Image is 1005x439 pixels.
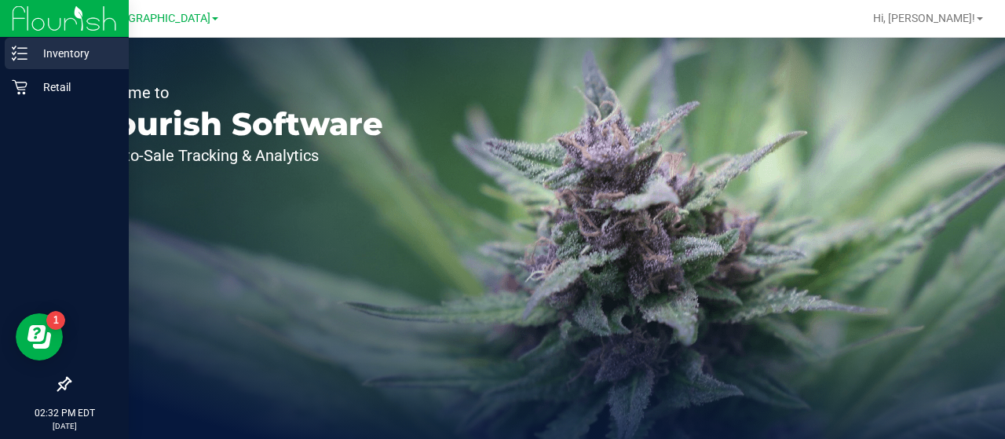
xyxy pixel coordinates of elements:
iframe: Resource center [16,313,63,360]
iframe: Resource center unread badge [46,311,65,330]
p: [DATE] [7,420,122,432]
p: Seed-to-Sale Tracking & Analytics [85,148,383,163]
p: Inventory [27,44,122,63]
p: Retail [27,78,122,97]
span: Hi, [PERSON_NAME]! [873,12,975,24]
p: Flourish Software [85,108,383,140]
p: 02:32 PM EDT [7,406,122,420]
p: Welcome to [85,85,383,101]
inline-svg: Inventory [12,46,27,61]
inline-svg: Retail [12,79,27,95]
span: [GEOGRAPHIC_DATA] [103,12,210,25]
